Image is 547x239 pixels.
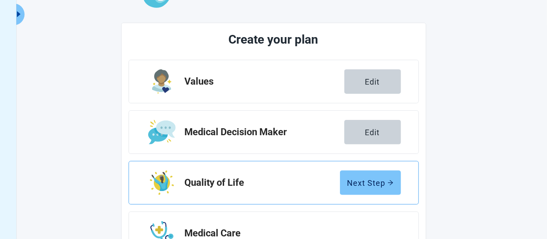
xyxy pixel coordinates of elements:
div: Next Step [347,178,394,187]
button: Edit [344,69,401,94]
button: Next Steparrow-right [340,171,401,195]
div: Edit [365,77,380,86]
img: Step Icon [150,171,174,195]
h2: Quality of Life [185,178,340,188]
h2: Values [185,76,344,87]
div: Edit [365,128,380,137]
span: arrow-right [387,180,394,186]
img: Step Icon [148,120,176,144]
h1: Create your plan [161,30,386,49]
button: Expand menu [14,3,24,25]
button: Edit [344,120,401,144]
span: caret-right [14,10,23,18]
img: Step Icon [152,69,172,94]
h2: Medical Decision Maker [185,127,344,137]
h2: Medical Care [185,228,394,239]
